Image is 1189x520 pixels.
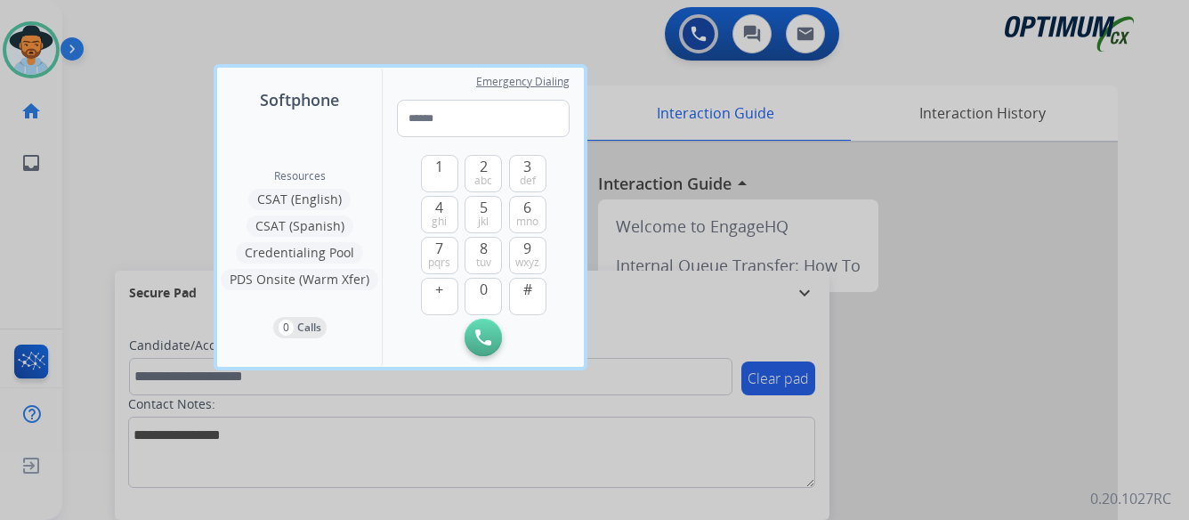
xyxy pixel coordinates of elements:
button: 3def [509,155,546,192]
span: def [520,174,536,188]
span: wxyz [515,256,539,270]
p: 0.20.1027RC [1090,488,1171,509]
span: # [523,279,532,300]
button: 0 [465,278,502,315]
button: # [509,278,546,315]
span: ghi [432,215,447,229]
button: 7pqrs [421,237,458,274]
span: 1 [435,156,443,177]
span: abc [474,174,492,188]
button: 6mno [509,196,546,233]
button: 2abc [465,155,502,192]
span: 4 [435,197,443,218]
button: 5jkl [465,196,502,233]
span: 6 [523,197,531,218]
button: + [421,278,458,315]
span: 3 [523,156,531,177]
span: Emergency Dialing [476,75,570,89]
p: Calls [297,320,321,336]
button: CSAT (English) [248,189,351,210]
button: PDS Onsite (Warm Xfer) [221,269,378,290]
button: 9wxyz [509,237,546,274]
span: + [435,279,443,300]
span: 8 [480,238,488,259]
p: 0 [279,320,294,336]
button: 1 [421,155,458,192]
span: Resources [274,169,326,183]
button: 4ghi [421,196,458,233]
span: 0 [480,279,488,300]
span: 2 [480,156,488,177]
span: 7 [435,238,443,259]
span: pqrs [428,256,450,270]
button: CSAT (Spanish) [247,215,353,237]
button: 0Calls [273,317,327,338]
span: mno [516,215,538,229]
button: 8tuv [465,237,502,274]
span: 5 [480,197,488,218]
img: call-button [475,329,491,345]
button: Credentialing Pool [236,242,363,264]
span: tuv [476,256,491,270]
span: jkl [478,215,489,229]
span: Softphone [260,87,339,112]
span: 9 [523,238,531,259]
